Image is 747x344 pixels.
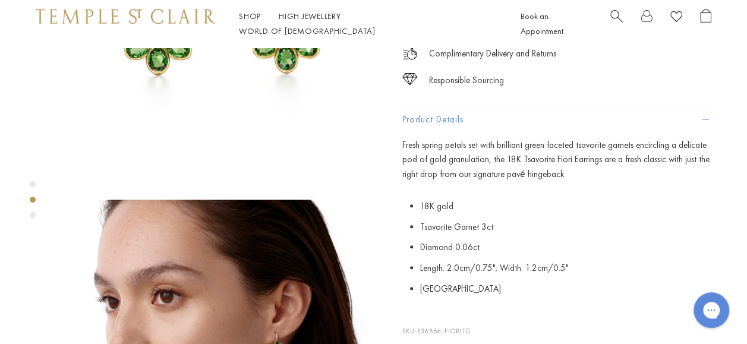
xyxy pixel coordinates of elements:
[30,178,36,228] div: Product gallery navigation
[420,196,711,217] li: 18K gold
[279,11,341,21] a: High JewelleryHigh Jewellery
[429,73,504,88] div: Responsible Sourcing
[420,237,711,258] li: Diamond 0.06ct
[239,26,375,36] a: World of [DEMOGRAPHIC_DATA]World of [DEMOGRAPHIC_DATA]
[521,11,563,36] a: Book an Appointment
[610,9,623,39] a: Search
[402,138,711,182] p: Fresh spring petals set with brilliant green faceted tsavorite garnets encircling a delicate pod ...
[36,9,215,23] img: Temple St. Clair
[420,279,711,299] li: [GEOGRAPHIC_DATA]
[670,9,682,27] a: View Wishlist
[420,217,711,238] li: Tsavorite Garnet 3ct
[688,288,735,332] iframe: Gorgias live chat messenger
[239,11,261,21] a: ShopShop
[402,106,711,133] button: Product Details
[429,46,556,61] p: Complimentary Delivery and Returns
[402,73,417,85] img: icon_sourcing.svg
[417,327,471,335] span: E36886-FIORITG
[239,9,494,39] nav: Main navigation
[700,9,711,39] a: Open Shopping Bag
[402,46,417,61] img: icon_delivery.svg
[402,314,711,336] p: SKU:
[420,258,711,279] li: Length: 2.0cm/0.75"; Width: 1.2cm/0.5"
